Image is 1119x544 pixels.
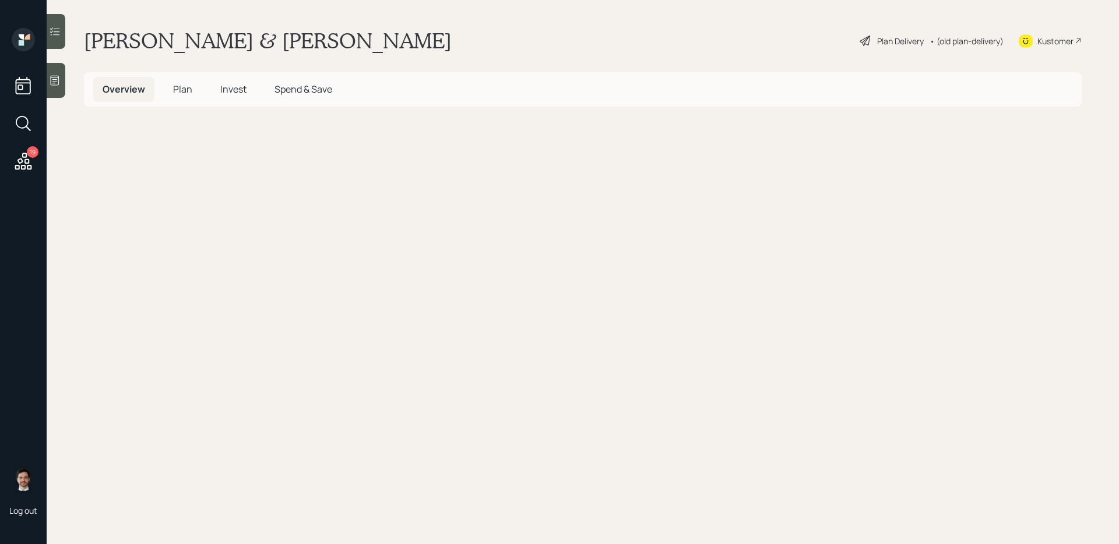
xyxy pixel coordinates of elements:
div: Kustomer [1037,35,1074,47]
span: Invest [220,83,247,96]
span: Spend & Save [275,83,332,96]
div: 19 [27,146,38,158]
span: Overview [103,83,145,96]
div: Plan Delivery [877,35,924,47]
img: jonah-coleman-headshot.png [12,468,35,491]
div: • (old plan-delivery) [930,35,1004,47]
div: Log out [9,505,37,516]
span: Plan [173,83,192,96]
h1: [PERSON_NAME] & [PERSON_NAME] [84,28,452,54]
